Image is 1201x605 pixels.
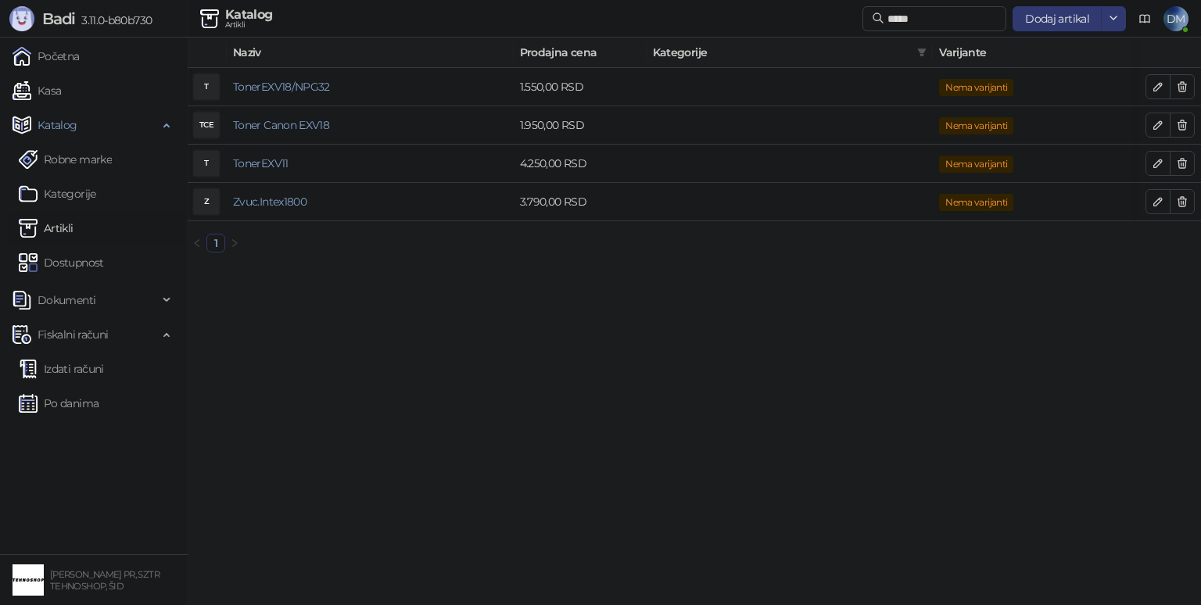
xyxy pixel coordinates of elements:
[225,9,273,21] div: Katalog
[1013,6,1102,31] button: Dodaj artikal
[19,144,112,175] a: Robne marke
[1163,6,1188,31] span: DM
[19,247,104,278] a: Dostupnost
[50,569,160,592] small: [PERSON_NAME] PR, SZTR TEHNOSHOP, ŠID
[13,75,61,106] a: Kasa
[225,234,244,252] li: Sledeća strana
[188,234,206,252] button: left
[206,234,225,252] li: 1
[233,195,307,209] a: Zvuc.Intex1800
[75,13,152,27] span: 3.11.0-b80b730
[38,319,108,350] span: Fiskalni računi
[9,6,34,31] img: Logo
[233,156,289,170] a: TonerEXV11
[227,145,514,183] td: TonerEXV11
[514,183,647,221] td: 3.790,00 RSD
[514,38,647,68] th: Prodajna cena
[514,106,647,145] td: 1.950,00 RSD
[19,353,104,385] a: Izdati računi
[188,234,206,252] li: Prethodna strana
[194,74,219,99] div: T
[230,238,239,248] span: right
[939,79,1013,96] span: Nema varijanti
[192,238,202,248] span: left
[200,9,219,28] img: Artikli
[194,151,219,176] div: T
[514,68,647,106] td: 1.550,00 RSD
[19,388,99,419] a: Po danima
[939,194,1013,211] span: Nema varijanti
[227,68,514,106] td: TonerEXV18/NPG32
[19,213,73,244] a: ArtikliArtikli
[13,41,80,72] a: Početna
[227,106,514,145] td: Toner Canon EXV18
[1132,6,1157,31] a: Dokumentacija
[939,117,1013,134] span: Nema varijanti
[653,44,912,61] span: Kategorije
[194,113,219,138] div: TCE
[939,156,1013,173] span: Nema varijanti
[914,41,930,64] span: filter
[19,219,38,238] img: Artikli
[514,145,647,183] td: 4.250,00 RSD
[194,189,219,214] div: Z
[233,118,329,132] a: Toner Canon EXV18
[13,564,44,596] img: 64x64-companyLogo-68805acf-9e22-4a20-bcb3-9756868d3d19.jpeg
[227,38,514,68] th: Naziv
[42,9,75,28] span: Badi
[227,183,514,221] td: Zvuc.Intex1800
[225,234,244,252] button: right
[38,109,77,141] span: Katalog
[225,21,273,29] div: Artikli
[207,234,224,252] a: 1
[233,80,330,94] a: TonerEXV18/NPG32
[1025,12,1089,26] span: Dodaj artikal
[19,178,96,209] a: Kategorije
[917,48,927,57] span: filter
[38,285,95,316] span: Dokumenti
